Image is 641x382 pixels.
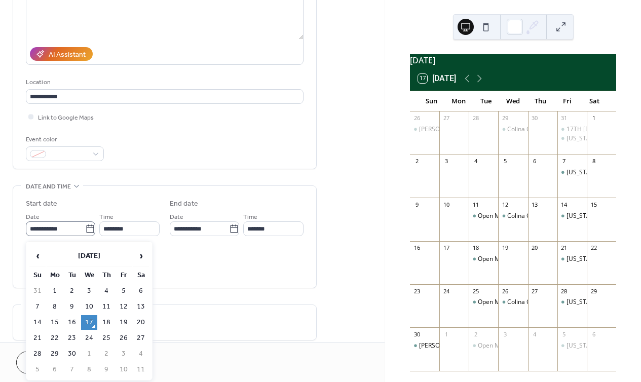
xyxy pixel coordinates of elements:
[531,330,539,338] div: 4
[29,331,46,346] td: 21
[557,168,587,177] div: Texas Embassy Blues Band at Nacho Daddy
[472,91,500,111] div: Tue
[590,114,597,122] div: 1
[116,362,132,377] td: 10
[410,341,439,350] div: KEVIN ANTHONY & The ROXSAND Band
[133,268,149,283] th: Sa
[560,244,568,252] div: 21
[49,50,86,60] div: AI Assistant
[64,299,80,314] td: 9
[98,315,115,330] td: 18
[98,284,115,298] td: 4
[419,341,531,350] div: [PERSON_NAME] & The ROXSAND Band
[26,212,40,222] span: Date
[507,298,564,307] div: Colina Charity Bingo
[81,268,97,283] th: We
[498,298,527,307] div: Colina Charity Bingo
[64,268,80,283] th: Tu
[64,347,80,361] td: 30
[560,114,568,122] div: 31
[26,199,57,209] div: Start date
[47,362,63,377] td: 6
[116,347,132,361] td: 3
[413,201,421,208] div: 9
[29,284,46,298] td: 31
[560,158,568,165] div: 7
[98,362,115,377] td: 9
[442,114,450,122] div: 27
[472,244,479,252] div: 18
[47,268,63,283] th: Mo
[419,125,531,134] div: [PERSON_NAME] & The ROXSAND Band
[581,91,608,111] div: Sat
[116,284,132,298] td: 5
[531,201,539,208] div: 13
[98,347,115,361] td: 2
[47,331,63,346] td: 22
[442,158,450,165] div: 3
[64,331,80,346] td: 23
[29,347,46,361] td: 28
[133,331,149,346] td: 27
[469,298,498,307] div: Open Mic with Gouda and Friends
[557,212,587,220] div: Texas Embassy Blues Band at Nacho Daddy
[410,125,439,134] div: KEVIN ANTHONY & The ROXSAND Band
[526,91,554,111] div: Thu
[442,244,450,252] div: 17
[501,158,509,165] div: 5
[64,284,80,298] td: 2
[498,125,527,134] div: Colina Charity Bingo
[567,125,623,134] div: 17TH [DATE] PARTY
[98,331,115,346] td: 25
[116,299,132,314] td: 12
[81,362,97,377] td: 8
[557,125,587,134] div: 17TH HALLOWEEN PARTY
[531,244,539,252] div: 20
[501,287,509,295] div: 26
[64,315,80,330] td: 16
[478,298,601,307] div: Open Mic with [PERSON_NAME] and Friends
[81,299,97,314] td: 10
[47,347,63,361] td: 29
[442,287,450,295] div: 24
[501,201,509,208] div: 12
[81,284,97,298] td: 3
[47,284,63,298] td: 1
[500,91,527,111] div: Wed
[590,330,597,338] div: 6
[414,71,460,86] button: 17[DATE]
[29,268,46,283] th: Su
[554,91,581,111] div: Fri
[16,351,79,374] button: Cancel
[98,268,115,283] th: Th
[133,347,149,361] td: 4
[243,212,257,222] span: Time
[38,112,94,123] span: Link to Google Maps
[507,125,564,134] div: Colina Charity Bingo
[531,287,539,295] div: 27
[30,246,45,266] span: ‹
[590,287,597,295] div: 29
[557,134,587,143] div: Texas Embassy Blues Band at Nacho Daddy
[116,315,132,330] td: 19
[557,255,587,263] div: Texas Embassy Blues Band at Nacho Daddy
[410,54,616,66] div: [DATE]
[442,330,450,338] div: 1
[469,255,498,263] div: Open Mic with Gouda and Friends
[47,245,132,267] th: [DATE]
[30,47,93,61] button: AI Assistant
[472,158,479,165] div: 4
[170,212,183,222] span: Date
[81,347,97,361] td: 1
[501,114,509,122] div: 29
[29,299,46,314] td: 7
[81,315,97,330] td: 17
[99,212,114,222] span: Time
[472,114,479,122] div: 28
[418,91,445,111] div: Sun
[26,134,102,145] div: Event color
[590,244,597,252] div: 22
[47,299,63,314] td: 8
[26,77,301,88] div: Location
